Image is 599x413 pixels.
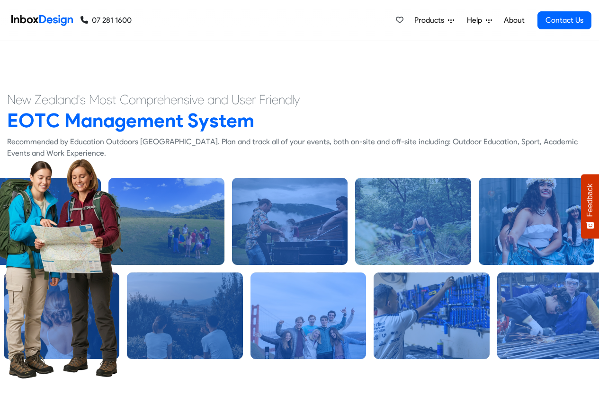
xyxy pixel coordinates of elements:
div: Recommended by Education Outdoors [GEOGRAPHIC_DATA]. Plan and track all of your events, both on-s... [7,136,592,159]
h2: EOTC Management System [7,108,592,132]
a: 07 281 1600 [80,15,132,26]
a: Products [411,11,458,30]
a: Contact Us [537,11,591,29]
span: Feedback [586,184,594,217]
button: Feedback - Show survey [581,174,599,238]
span: Help [467,15,486,26]
h4: New Zealand's Most Comprehensive and User Friendly [7,91,592,108]
span: Products [414,15,448,26]
a: About [501,11,527,30]
a: Help [463,11,496,30]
